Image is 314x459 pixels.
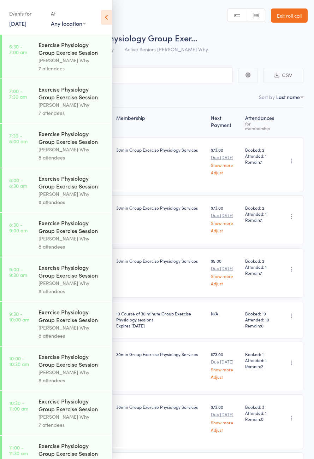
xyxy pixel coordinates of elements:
[70,32,197,43] span: Exercise Physiology Group Exer…
[116,310,205,329] div: 10 Course of 30 minute Group Exercise Physiology sessions
[211,221,240,225] a: Show more
[116,258,205,264] div: 30min Group Exercise Physiology Services
[2,257,112,301] a: 9:00 -9:30 amExercise Physiology Group Exercise Session[PERSON_NAME] Why8 attendees
[242,111,278,134] div: Atten­dances
[38,109,106,117] div: 7 attendees
[9,222,28,233] time: 8:30 - 9:00 am
[38,153,106,162] div: 8 attendees
[38,174,106,190] div: Exercise Physiology Group Exercise Session
[38,234,106,243] div: [PERSON_NAME] Why
[211,404,240,432] div: $73.00
[276,93,300,100] div: Last name
[211,266,240,271] small: Due [DATE]
[38,397,106,413] div: Exercise Physiology Group Exercise Session
[38,263,106,279] div: Exercise Physiology Group Exercise Session
[259,93,275,100] label: Sort by
[245,217,275,223] span: Remain:
[211,213,240,218] small: Due [DATE]
[245,264,275,270] span: Attended: 1
[271,8,308,23] a: Exit roll call
[2,213,112,257] a: 8:30 -9:00 amExercise Physiology Group Exercise Session[PERSON_NAME] Why8 attendees
[38,332,106,340] div: 8 attendees
[9,8,44,19] div: Events for
[38,421,106,429] div: 7 attendees
[9,88,27,99] time: 7:00 - 7:30 am
[211,351,240,379] div: $73.00
[245,205,275,211] span: Booked: 2
[38,64,106,72] div: 7 attendees
[261,323,263,329] span: 0
[245,270,275,276] span: Remain:
[245,121,275,130] div: for membership
[245,159,275,165] span: Remain:
[245,211,275,217] span: Attended: 1
[245,404,275,410] span: Booked: 3
[38,279,106,287] div: [PERSON_NAME] Why
[211,170,240,175] a: Adjust
[2,35,112,79] a: 6:30 -7:00 amExercise Physiology Group Exercise Session[PERSON_NAME] Why7 attendees
[211,374,240,379] a: Adjust
[116,323,205,329] div: Expires [DATE]
[116,351,205,357] div: 30min Group Exercise Physiology Services
[261,159,262,165] span: 1
[211,367,240,372] a: Show more
[211,281,240,286] a: Adjust
[9,355,29,367] time: 10:00 - 10:30 am
[2,347,112,390] a: 10:00 -10:30 amExercise Physiology Group Exercise Session[PERSON_NAME] Why8 attendees
[211,228,240,233] a: Adjust
[116,147,205,153] div: 30min Group Exercise Physiology Services
[9,311,29,322] time: 9:30 - 10:00 am
[9,19,26,27] a: [DATE]
[38,287,106,295] div: 8 attendees
[9,400,28,411] time: 10:30 - 11:00 am
[116,404,205,410] div: 30min Group Exercise Physiology Services
[211,258,240,286] div: $5.00
[38,41,106,56] div: Exercise Physiology Group Exercise Session
[11,67,233,83] input: Search by name
[51,19,86,27] div: Any location
[245,357,275,363] span: Attended: 1
[9,266,27,278] time: 9:00 - 9:30 am
[2,124,112,168] a: 7:30 -8:00 amExercise Physiology Group Exercise Session[PERSON_NAME] Why8 attendees
[211,163,240,167] a: Show more
[245,323,275,329] span: Remain:
[38,368,106,376] div: [PERSON_NAME] Why
[38,145,106,153] div: [PERSON_NAME] Why
[211,412,240,417] small: Due [DATE]
[38,130,106,145] div: Exercise Physiology Group Exercise Session
[2,79,112,123] a: 7:00 -7:30 amExercise Physiology Group Exercise Session[PERSON_NAME] Why7 attendees
[211,205,240,233] div: $73.00
[38,198,106,206] div: 8 attendees
[9,133,28,144] time: 7:30 - 8:00 am
[38,324,106,332] div: [PERSON_NAME] Why
[245,351,275,357] span: Booked: 1
[9,177,27,188] time: 8:00 - 8:30 am
[211,359,240,364] small: Due [DATE]
[38,101,106,109] div: [PERSON_NAME] Why
[9,445,28,456] time: 11:00 - 11:30 am
[245,410,275,416] span: Attended: 1
[261,363,263,369] span: 2
[245,363,275,369] span: Remain:
[211,310,240,316] div: N/A
[245,310,275,316] span: Booked: 19
[245,153,275,159] span: Attended: 1
[2,391,112,435] a: 10:30 -11:00 amExercise Physiology Group Exercise Session[PERSON_NAME] Why7 attendees
[38,353,106,368] div: Exercise Physiology Group Exercise Session
[261,217,262,223] span: 1
[245,147,275,153] span: Booked: 2
[113,111,208,134] div: Membership
[38,376,106,384] div: 8 attendees
[211,420,240,425] a: Show more
[261,270,262,276] span: 1
[125,46,208,53] span: Active Seniors [PERSON_NAME] Why
[208,111,243,134] div: Next Payment
[38,413,106,421] div: [PERSON_NAME] Why
[261,416,263,422] span: 0
[211,155,240,160] small: Due [DATE]
[38,442,106,457] div: Exercise Physiology Group Exercise Session
[116,205,205,211] div: 30min Group Exercise Physiology Services
[245,258,275,264] span: Booked: 2
[2,168,112,212] a: 8:00 -8:30 amExercise Physiology Group Exercise Session[PERSON_NAME] Why8 attendees
[38,56,106,64] div: [PERSON_NAME] Why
